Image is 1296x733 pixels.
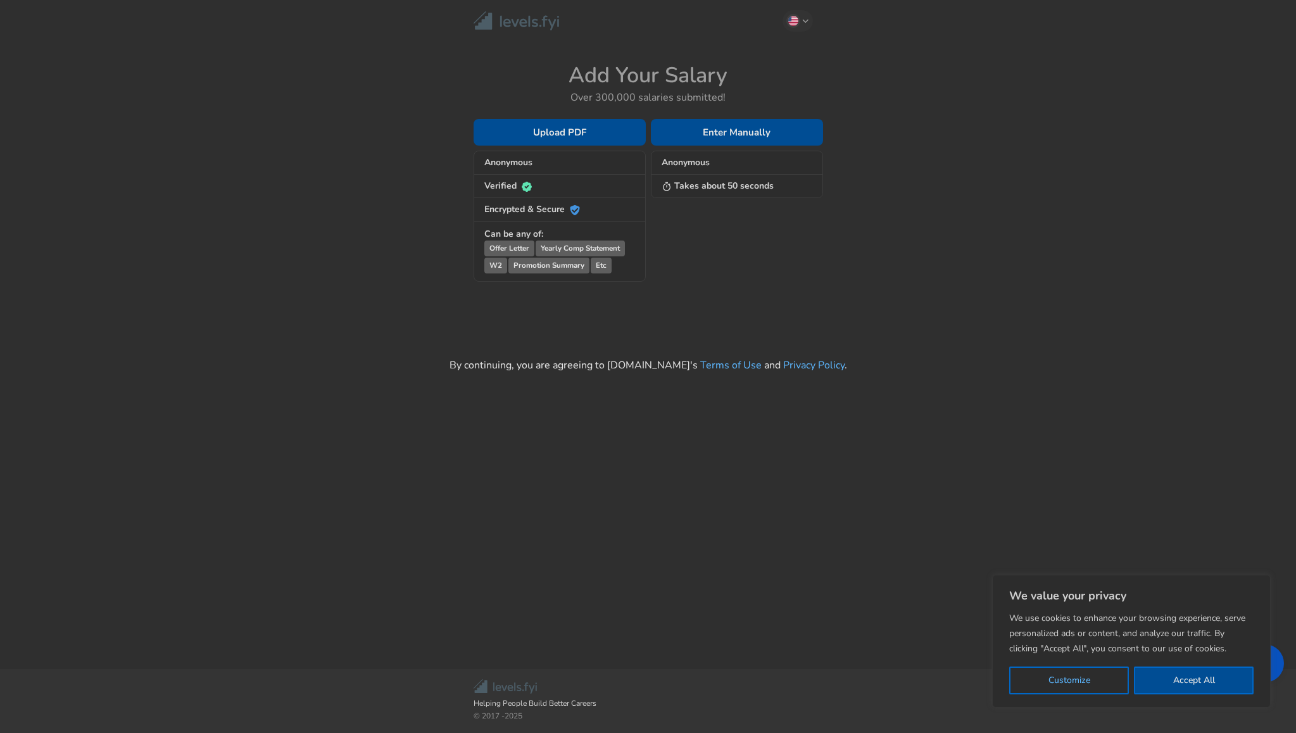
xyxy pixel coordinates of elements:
[484,228,543,240] strong: Can be any of:
[484,241,534,256] small: Offer Letter
[783,10,813,32] button: English (US)
[788,16,798,26] img: English (US)
[1009,611,1254,656] p: We use cookies to enhance your browsing experience, serve personalized ads or content, and analyz...
[474,89,823,106] h6: Over 300,000 salaries submitted!
[662,180,774,192] strong: Takes about 50 seconds
[1009,667,1129,694] button: Customize
[474,698,823,710] span: Helping People Build Better Careers
[651,119,823,146] button: Enter Manually
[662,156,710,168] strong: Anonymous
[474,119,646,146] button: Upload PDF
[992,575,1271,708] div: We value your privacy
[484,258,507,273] small: W2
[783,358,845,372] a: Privacy Policy
[484,203,580,215] strong: Encrypted & Secure
[474,710,823,723] span: © 2017 - 2025
[474,62,823,89] h4: Add Your Salary
[591,258,612,273] small: Etc
[700,358,762,372] a: Terms of Use
[484,180,532,192] strong: Verified
[536,241,625,256] small: Yearly Comp Statement
[1134,667,1254,694] button: Accept All
[474,679,537,694] img: Levels.fyi Community
[484,156,532,168] strong: Anonymous
[508,258,589,273] small: Promotion Summary
[474,11,559,31] img: Levels.fyi
[1009,588,1254,603] p: We value your privacy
